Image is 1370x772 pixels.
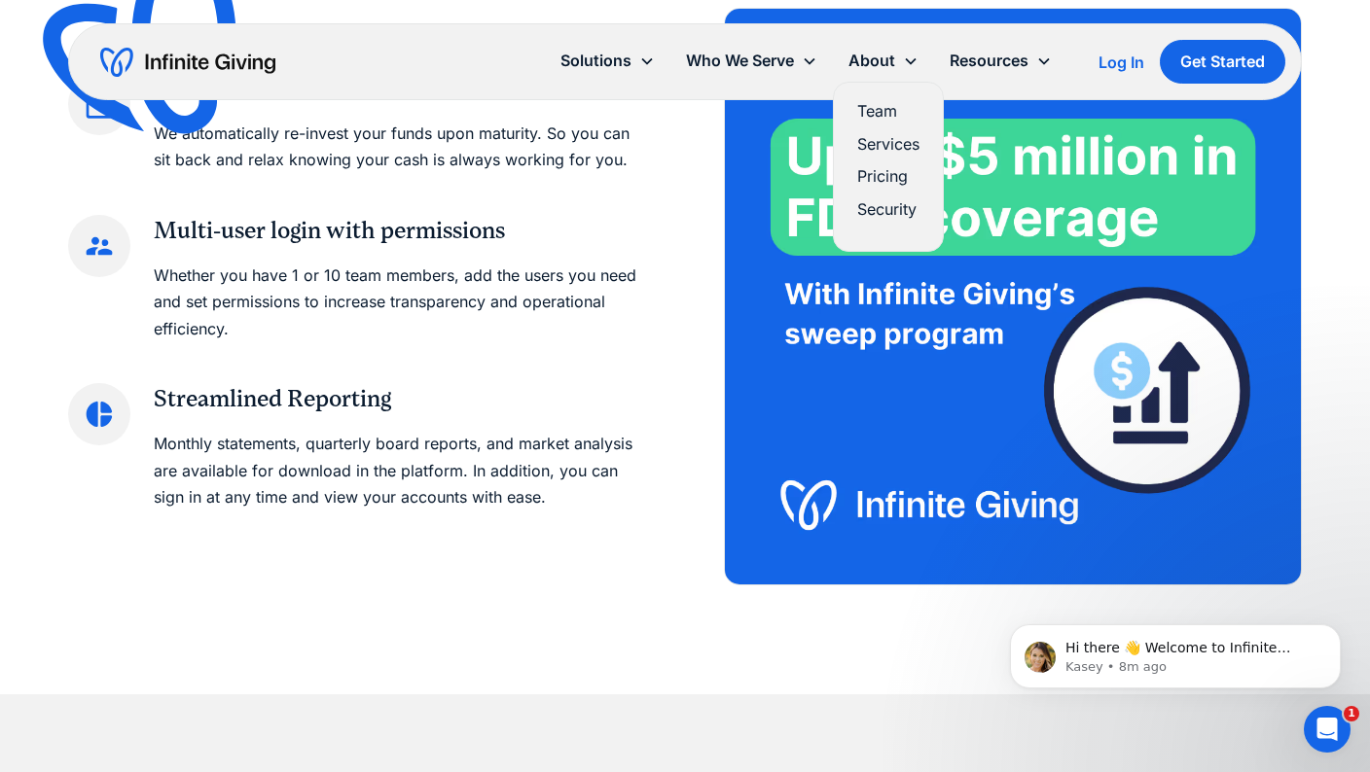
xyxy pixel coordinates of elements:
p: Whether you have 1 or 10 team members, add the users you need and set permissions to increase tra... [154,263,646,342]
nav: About [833,82,944,252]
img: Credit card mockups [725,9,1301,584]
div: About [848,48,895,74]
iframe: Intercom notifications message [981,583,1370,719]
a: Services [857,131,919,158]
a: Security [857,196,919,223]
h3: Multi-user login with permissions [154,215,646,248]
iframe: Intercom live chat [1304,706,1351,753]
a: Get Started [1160,40,1285,84]
div: Who We Serve [686,48,794,74]
div: Log In [1099,54,1144,70]
p: Monthly statements, quarterly board reports, and market analysis are available for download in th... [154,431,646,510]
a: home [100,47,275,78]
div: Who We Serve [670,40,833,82]
div: Resources [934,40,1067,82]
div: Solutions [545,40,670,82]
div: About [833,40,934,82]
a: Log In [1099,51,1144,74]
div: Solutions [560,48,631,74]
div: Resources [950,48,1028,74]
a: Pricing [857,163,919,190]
p: We automatically re-invest your funds upon maturity. So you can sit back and relax knowing your c... [154,121,646,173]
span: 1 [1344,706,1359,721]
a: Team [857,98,919,124]
h3: Streamlined Reporting [154,383,646,416]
